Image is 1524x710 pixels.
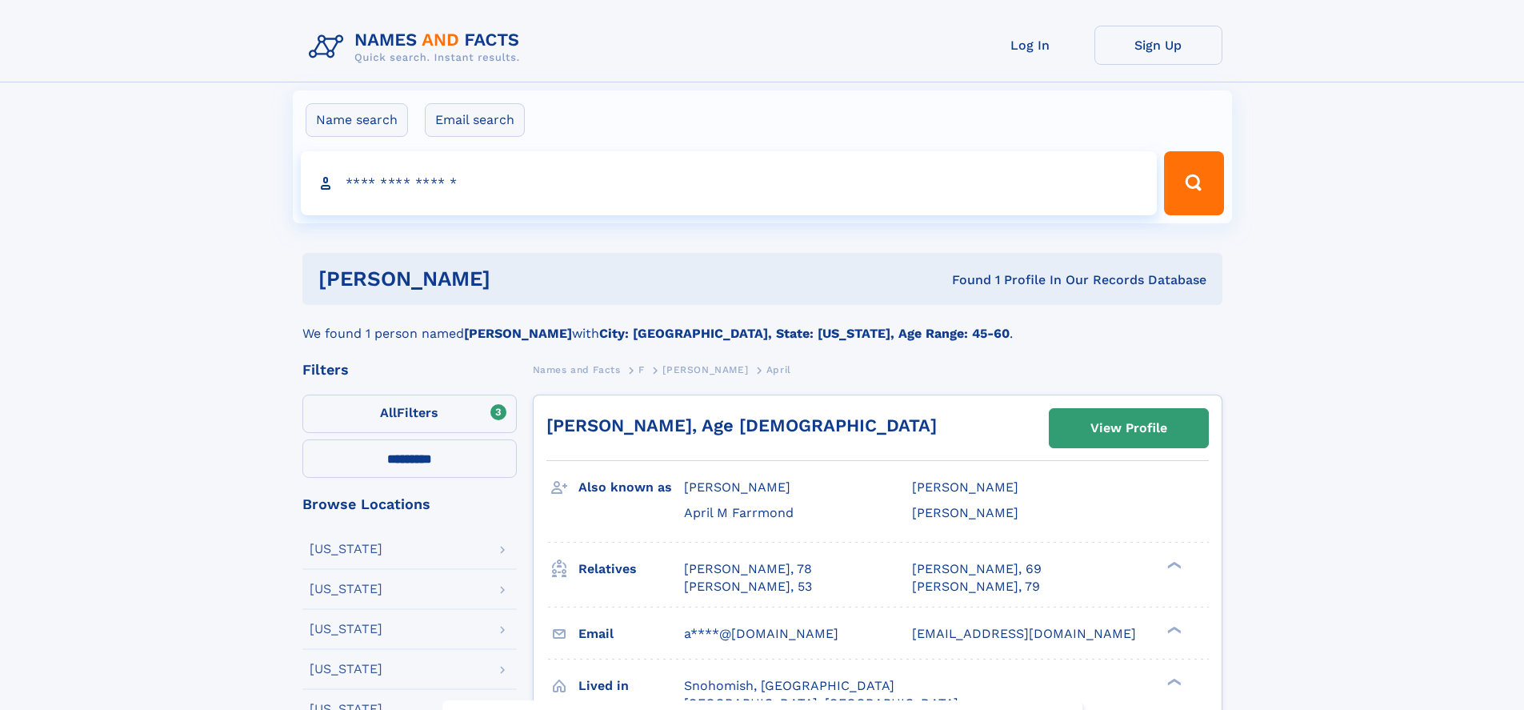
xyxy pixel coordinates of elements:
[684,505,794,520] span: April M Farrmond
[684,479,790,495] span: [PERSON_NAME]
[1094,26,1222,65] a: Sign Up
[302,363,517,377] div: Filters
[599,326,1010,341] b: City: [GEOGRAPHIC_DATA], State: [US_STATE], Age Range: 45-60
[1090,410,1167,447] div: View Profile
[578,620,684,648] h3: Email
[1050,409,1208,447] a: View Profile
[721,271,1206,289] div: Found 1 Profile In Our Records Database
[912,626,1136,641] span: [EMAIL_ADDRESS][DOMAIN_NAME]
[310,543,382,556] div: [US_STATE]
[310,583,382,596] div: [US_STATE]
[464,326,572,341] b: [PERSON_NAME]
[310,623,382,636] div: [US_STATE]
[766,364,791,375] span: April
[912,505,1018,520] span: [PERSON_NAME]
[318,269,722,289] h1: [PERSON_NAME]
[1164,151,1223,215] button: Search Button
[1163,676,1182,687] div: ❯
[533,359,621,379] a: Names and Facts
[302,305,1222,343] div: We found 1 person named with .
[912,578,1040,596] a: [PERSON_NAME], 79
[310,663,382,676] div: [US_STATE]
[306,103,408,137] label: Name search
[301,151,1158,215] input: search input
[912,479,1018,495] span: [PERSON_NAME]
[578,556,684,583] h3: Relatives
[662,359,748,379] a: [PERSON_NAME]
[638,359,645,379] a: F
[966,26,1094,65] a: Log In
[684,578,812,596] a: [PERSON_NAME], 53
[578,672,684,700] h3: Lived in
[1163,624,1182,635] div: ❯
[380,405,397,420] span: All
[302,395,517,433] label: Filters
[912,560,1042,578] a: [PERSON_NAME], 69
[684,560,812,578] a: [PERSON_NAME], 78
[638,364,645,375] span: F
[1163,560,1182,570] div: ❯
[662,364,748,375] span: [PERSON_NAME]
[684,678,894,693] span: Snohomish, [GEOGRAPHIC_DATA]
[302,26,533,69] img: Logo Names and Facts
[546,415,937,435] a: [PERSON_NAME], Age [DEMOGRAPHIC_DATA]
[302,497,517,511] div: Browse Locations
[578,474,684,501] h3: Also known as
[425,103,525,137] label: Email search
